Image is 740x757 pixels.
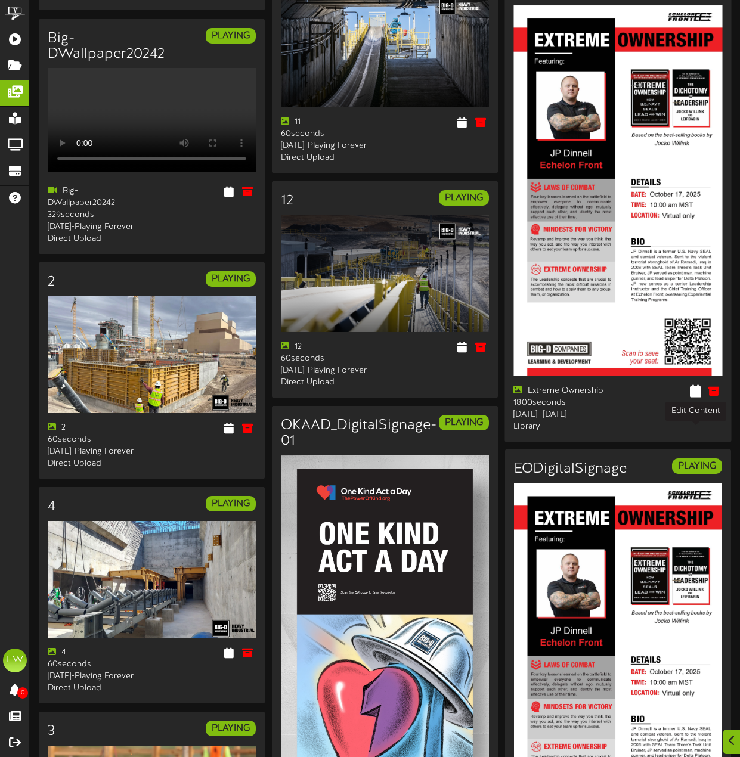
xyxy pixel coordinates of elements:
div: [DATE] - Playing Forever [281,140,376,152]
h3: 2 [48,274,55,290]
div: [DATE] - [DATE] [514,409,609,421]
strong: PLAYING [445,193,483,203]
div: EW [3,649,27,672]
img: 1943b7b7-0219-4ef3-8088-3111be6ea079.png [281,215,489,331]
div: 11 [281,116,376,128]
strong: PLAYING [212,274,250,284]
div: Big-DWallpaper20242 [48,185,143,209]
div: Direct Upload [48,682,143,694]
div: 60 seconds [281,353,376,365]
div: [DATE] - Playing Forever [281,365,376,377]
div: Direct Upload [281,377,376,389]
div: [DATE] - Playing Forever [48,446,143,458]
h3: EODigitalSignage [514,461,627,477]
div: Direct Upload [281,152,376,164]
img: 155571d3-f0bf-4e70-aacf-61254c100c36.png [48,296,256,413]
div: Extreme Ownership [514,385,609,397]
div: 60 seconds [48,434,143,446]
div: 60 seconds [48,659,143,671]
h3: 3 [48,724,55,739]
div: Direct Upload [48,458,143,470]
img: 9974cbcc-1ff2-4d6d-8c9e-2ce9e5bc11af.jpg [514,5,723,376]
div: 4 [48,647,143,659]
span: 0 [17,687,28,699]
div: 12 [281,341,376,353]
div: 2 [48,422,143,434]
img: 12a74919-fce8-45ca-8664-cb6096f5fe27.png [48,521,256,638]
h3: OKAAD_DigitalSignage-01 [281,418,436,449]
strong: PLAYING [212,723,250,734]
strong: PLAYING [678,461,716,471]
strong: PLAYING [212,30,250,41]
strong: PLAYING [445,417,483,428]
h3: 4 [48,499,55,514]
h3: 12 [281,193,293,209]
div: 60 seconds [281,128,376,140]
div: Direct Upload [48,233,143,245]
div: 329 seconds [48,209,143,221]
div: [DATE] - Playing Forever [48,671,143,682]
video: Your browser does not support HTML5 video. [48,68,256,172]
div: [DATE] - Playing Forever [48,221,143,233]
div: 1800 seconds [514,397,609,409]
div: Library [514,421,609,433]
h3: Big-DWallpaper20242 [48,31,165,63]
strong: PLAYING [212,498,250,509]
